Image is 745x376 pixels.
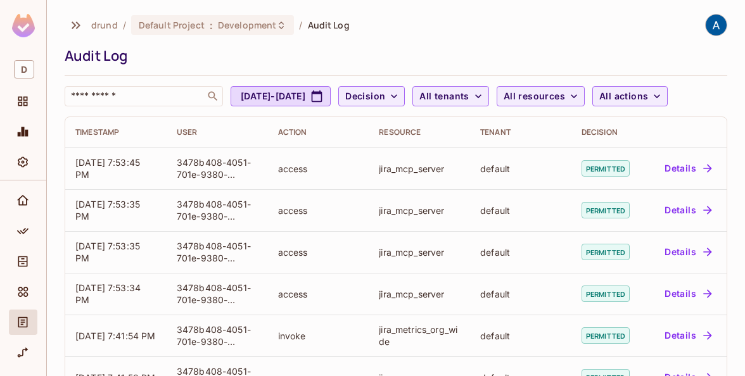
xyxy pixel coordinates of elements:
span: permitted [582,244,630,260]
div: User [177,127,258,137]
li: / [299,19,302,31]
div: access [278,246,359,258]
div: default [480,163,561,175]
div: jira_mcp_server [379,288,460,300]
span: the active workspace [91,19,118,31]
div: Home [9,188,37,213]
div: access [278,288,359,300]
div: Projects [9,89,37,114]
span: Decision [345,89,385,104]
button: Decision [338,86,405,106]
span: permitted [582,285,630,302]
button: Details [659,242,716,262]
div: 3478b408-4051-701e-9380-2e735410f7fa [177,240,258,264]
button: Details [659,325,716,346]
span: [DATE] 7:53:35 PM [75,241,140,263]
span: permitted [582,327,630,344]
div: Timestamp [75,127,156,137]
span: Audit Log [308,19,350,31]
li: / [123,19,126,31]
div: default [480,204,561,216]
div: invoke [278,330,359,342]
span: Default Project [139,19,205,31]
div: Monitoring [9,119,37,144]
span: Development [218,19,276,31]
span: D [14,60,34,78]
div: Settings [9,149,37,175]
span: permitted [582,160,630,177]
button: Details [659,200,716,220]
div: jira_metrics_org_wide [379,323,460,348]
div: jira_mcp_server [379,246,460,258]
div: default [480,246,561,258]
div: jira_mcp_server [379,204,460,216]
img: SReyMgAAAABJRU5ErkJggg== [12,14,35,37]
button: [DATE]-[DATE] [231,86,331,106]
img: Andrew Reeves [706,15,727,35]
button: Details [659,284,716,304]
button: All actions [592,86,668,106]
div: 3478b408-4051-701e-9380-2e735410f7fa [177,323,258,348]
button: All tenants [412,86,488,106]
span: All actions [599,89,648,104]
div: Elements [9,279,37,304]
div: Policy [9,218,37,244]
div: Resource [379,127,460,137]
div: Workspace: drund [9,55,37,84]
button: Details [659,158,716,179]
div: default [480,330,561,342]
div: Tenant [480,127,561,137]
span: : [209,20,213,30]
div: default [480,288,561,300]
span: All tenants [419,89,469,104]
div: 3478b408-4051-701e-9380-2e735410f7fa [177,282,258,306]
button: All resources [497,86,585,106]
span: [DATE] 7:53:35 PM [75,199,140,222]
span: [DATE] 7:41:54 PM [75,330,156,341]
div: 3478b408-4051-701e-9380-2e735410f7fa [177,198,258,222]
div: jira_mcp_server [379,163,460,175]
div: Audit Log [9,310,37,335]
span: All resources [504,89,565,104]
div: URL Mapping [9,340,37,365]
div: Decision [582,127,634,137]
div: Directory [9,249,37,274]
div: Action [278,127,359,137]
span: [DATE] 7:53:34 PM [75,282,141,305]
span: [DATE] 7:53:45 PM [75,157,140,180]
div: access [278,204,359,216]
div: Audit Log [65,46,721,65]
div: access [278,163,359,175]
div: 3478b408-4051-701e-9380-2e735410f7fa [177,156,258,180]
span: permitted [582,202,630,218]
